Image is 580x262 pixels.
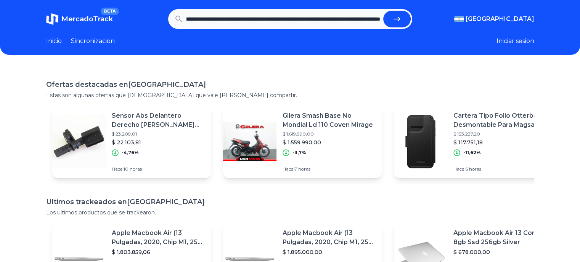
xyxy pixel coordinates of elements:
a: Sincronizacion [71,37,115,46]
span: MercadoTrack [61,15,113,23]
p: $ 1.559.990,00 [283,139,376,146]
p: Cartera Tipo Folio Otterbox Desmontable Para Magsafe iPhone [453,111,546,129]
p: Gilera Smash Base No Mondial Ld 110 Coven Mirage [283,111,376,129]
p: $ 1.803.859,06 [112,248,205,256]
p: $ 117.751,18 [453,139,546,146]
p: Hace 6 horas [453,166,546,172]
a: Featured imageSensor Abs Delantero Derecho [PERSON_NAME] Trend Up Polo Origina$ 23.209,01$ 22.103... [52,105,211,178]
span: [GEOGRAPHIC_DATA] [466,14,534,24]
a: Featured imageGilera Smash Base No Mondial Ld 110 Coven Mirage$ 1.619.990,00$ 1.559.990,00-3,7%Ha... [223,105,382,178]
p: Hace 10 horas [112,166,205,172]
span: BETA [101,8,119,15]
p: $ 678.000,00 [453,248,546,256]
p: Hace 7 horas [283,166,376,172]
p: Apple Macbook Air (13 Pulgadas, 2020, Chip M1, 256 Gb De Ssd, 8 Gb De Ram) - Plata [283,228,376,247]
img: Featured image [223,115,276,168]
p: $ 1.895.000,00 [283,248,376,256]
p: $ 1.619.990,00 [283,131,376,137]
img: Argentina [454,16,464,22]
p: $ 133.237,20 [453,131,546,137]
h1: Ultimos trackeados en [GEOGRAPHIC_DATA] [46,196,534,207]
p: Estas son algunas ofertas que [DEMOGRAPHIC_DATA] que vale [PERSON_NAME] compartir. [46,91,534,99]
p: -11,62% [463,150,481,156]
p: Los ultimos productos que se trackearon. [46,209,534,216]
img: MercadoTrack [46,13,58,25]
p: Apple Macbook Air 13 Core I5 8gb Ssd 256gb Silver [453,228,546,247]
a: Featured imageCartera Tipo Folio Otterbox Desmontable Para Magsafe iPhone$ 133.237,20$ 117.751,18... [394,105,553,178]
button: Iniciar sesion [496,37,534,46]
p: $ 23.209,01 [112,131,205,137]
p: -3,7% [292,150,306,156]
button: [GEOGRAPHIC_DATA] [454,14,534,24]
img: Featured image [394,115,447,168]
p: $ 22.103,81 [112,139,205,146]
p: -4,76% [122,150,139,156]
p: Sensor Abs Delantero Derecho [PERSON_NAME] Trend Up Polo Origina [112,111,205,129]
a: Inicio [46,37,62,46]
p: Apple Macbook Air (13 Pulgadas, 2020, Chip M1, 256 Gb De Ssd, 8 Gb De Ram) - Plata [112,228,205,247]
a: MercadoTrackBETA [46,13,113,25]
h1: Ofertas destacadas en [GEOGRAPHIC_DATA] [46,79,534,90]
img: Featured image [52,115,106,168]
